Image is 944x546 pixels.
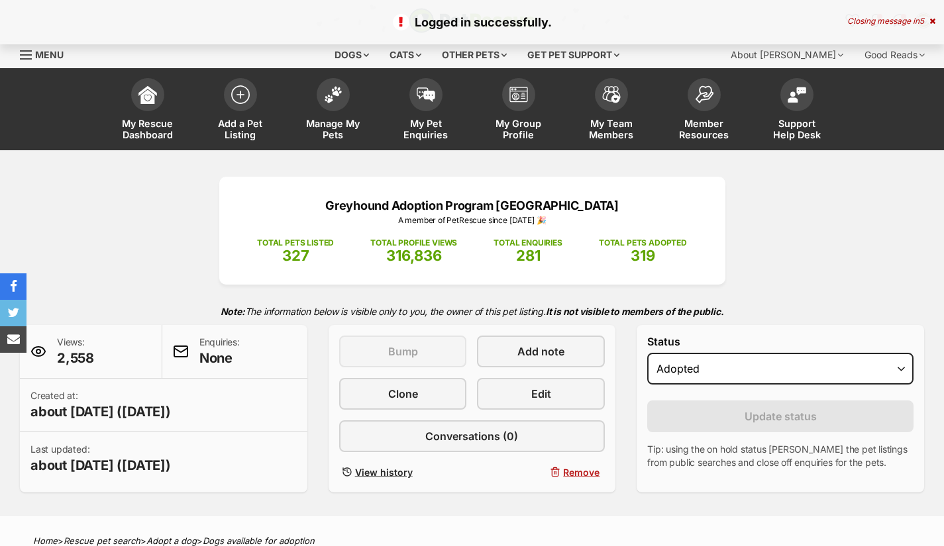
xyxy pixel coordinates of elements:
div: Get pet support [518,42,629,68]
img: help-desk-icon-fdf02630f3aa405de69fd3d07c3f3aa587a6932b1a1747fa1d2bba05be0121f9.svg [788,87,806,103]
a: My Rescue Dashboard [101,71,194,150]
p: TOTAL PETS ADOPTED [599,237,687,249]
span: Clone [388,386,418,402]
span: about [DATE] ([DATE]) [30,456,171,475]
span: 5 [919,16,924,26]
a: Manage My Pets [287,71,380,150]
span: Bump [388,343,418,359]
p: A member of PetRescue since [DATE] 🎉 [239,214,706,226]
span: View history [355,465,413,479]
div: About [PERSON_NAME] [721,42,853,68]
div: Closing message in [847,17,935,26]
a: View history [339,463,467,482]
span: My Rescue Dashboard [118,118,178,140]
p: Created at: [30,389,171,421]
img: add-pet-listing-icon-0afa8454b4691262ce3f59096e99ab1cd57d4a30225e0717b998d2c9b9846f56.svg [231,85,250,104]
p: Greyhound Adoption Program [GEOGRAPHIC_DATA] [239,197,706,214]
span: Conversations (0) [425,428,518,444]
a: Dogs available for adoption [203,535,315,546]
p: The information below is visible only to you, the owner of this pet listing. [20,298,924,325]
span: My Team Members [582,118,641,140]
span: 281 [516,247,541,264]
button: Remove [477,463,605,482]
div: Dogs [325,42,378,68]
p: Last updated: [30,443,171,475]
a: Rescue pet search [64,535,140,546]
p: TOTAL ENQUIRIES [494,237,562,249]
a: Member Resources [658,71,751,150]
a: Add note [477,336,605,367]
div: Good Reads [855,42,934,68]
a: My Group Profile [472,71,565,150]
button: Update status [647,400,914,432]
strong: Note: [221,306,245,317]
span: Update status [745,408,817,424]
p: Views: [57,336,94,367]
a: Conversations (0) [339,420,605,452]
span: 316,836 [386,247,442,264]
strong: It is not visible to members of the public. [546,306,724,317]
a: My Pet Enquiries [380,71,472,150]
div: Cats [380,42,431,68]
p: TOTAL PROFILE VIEWS [370,237,457,249]
a: Menu [20,42,73,66]
a: Home [33,535,58,546]
a: Clone [339,378,467,410]
a: Edit [477,378,605,410]
img: pet-enquiries-icon-7e3ad2cf08bfb03b45e93fb7055b45f3efa6380592205ae92323e6603595dc1f.svg [417,87,435,102]
span: about [DATE] ([DATE]) [30,402,171,421]
span: 327 [282,247,309,264]
span: None [199,349,240,367]
p: Logged in successfully. [13,13,931,31]
span: Manage My Pets [303,118,363,140]
img: dashboard-icon-eb2f2d2d3e046f16d808141f083e7271f6b2e854fb5c12c21221c1fb7104beca.svg [138,85,157,104]
span: Add a Pet Listing [211,118,270,140]
span: Menu [35,49,64,60]
img: manage-my-pets-icon-02211641906a0b7f246fdf0571729dbe1e7629f14944591b6c1af311fb30b64b.svg [324,86,342,103]
span: My Pet Enquiries [396,118,456,140]
span: 2,558 [57,349,94,367]
a: Adopt a dog [146,535,197,546]
a: My Team Members [565,71,658,150]
div: Other pets [433,42,516,68]
span: Add note [517,343,564,359]
span: Remove [563,465,600,479]
img: team-members-icon-5396bd8760b3fe7c0b43da4ab00e1e3bb1a5d9ba89233759b79545d2d3fc5d0d.svg [602,86,621,103]
button: Bump [339,336,467,367]
p: Enquiries: [199,336,240,367]
span: My Group Profile [489,118,549,140]
a: Support Help Desk [751,71,843,150]
img: group-profile-icon-3fa3cf56718a62981997c0bc7e787c4b2cf8bcc04b72c1350f741eb67cf2f40e.svg [509,87,528,103]
img: member-resources-icon-8e73f808a243e03378d46382f2149f9095a855e16c252ad45f914b54edf8863c.svg [695,85,713,103]
label: Status [647,336,914,347]
p: Tip: using the on hold status [PERSON_NAME] the pet listings from public searches and close off e... [647,443,914,469]
p: TOTAL PETS LISTED [257,237,334,249]
span: 319 [631,247,655,264]
span: Member Resources [674,118,734,140]
span: Edit [531,386,551,402]
span: Support Help Desk [767,118,827,140]
a: Add a Pet Listing [194,71,287,150]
